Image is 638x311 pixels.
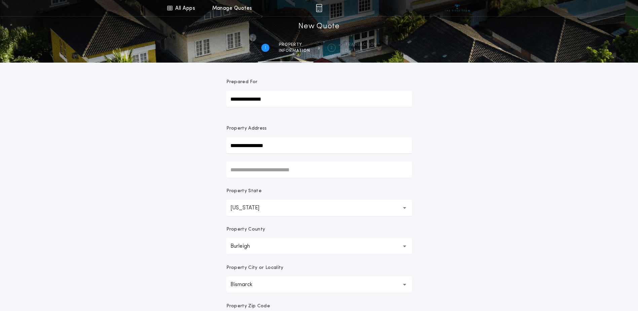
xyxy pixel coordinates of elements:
p: Property State [226,188,262,195]
button: [US_STATE] [226,200,412,216]
span: details [345,48,377,54]
p: Prepared For [226,79,258,85]
p: Burleigh [230,242,261,250]
button: Burleigh [226,238,412,254]
img: img [316,4,322,12]
h2: 1 [265,45,266,50]
p: Property City or Locality [226,265,284,271]
input: Prepared For [226,91,412,107]
span: Transaction [345,42,377,47]
p: Property Zip Code [226,303,270,310]
p: Property Address [226,125,412,132]
img: vs-icon [445,5,470,11]
p: [US_STATE] [230,204,270,212]
p: Bismarck [230,281,263,289]
span: Property [279,42,310,47]
button: Bismarck [226,277,412,293]
h1: New Quote [298,21,339,32]
h2: 2 [330,45,333,50]
span: information [279,48,310,54]
p: Property County [226,226,265,233]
